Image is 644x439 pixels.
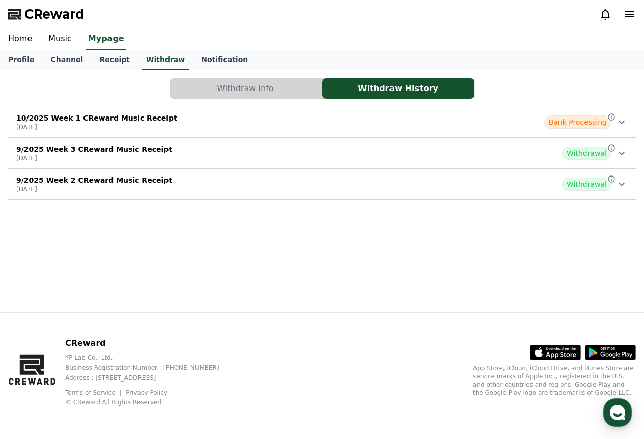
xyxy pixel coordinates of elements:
[16,113,177,123] p: 10/2025 Week 1 CReward Music Receipt
[24,6,85,22] span: CReward
[544,115,611,129] span: Bank Processing
[16,175,172,185] p: 9/2025 Week 2 CReward Music Receipt
[3,323,67,348] a: Home
[131,323,195,348] a: Settings
[151,338,176,346] span: Settings
[91,50,138,70] a: Receipt
[8,6,85,22] a: CReward
[65,389,123,396] a: Terms of Service
[8,107,636,138] button: 10/2025 Week 1 CReward Music Receipt [DATE] Bank Processing
[67,323,131,348] a: Messages
[8,138,636,169] button: 9/2025 Week 3 CReward Music Receipt [DATE] Withdrawal
[8,169,636,200] button: 9/2025 Week 2 CReward Music Receipt [DATE] Withdrawal
[65,354,236,362] p: YP Lab Co., Ltd.
[65,337,236,349] p: CReward
[126,389,167,396] a: Privacy Policy
[85,338,115,346] span: Messages
[42,50,91,70] a: Channel
[26,338,44,346] span: Home
[16,123,177,131] p: [DATE]
[322,78,475,99] a: Withdraw History
[65,398,236,406] p: © CReward All Rights Reserved.
[473,364,636,397] p: App Store, iCloud, iCloud Drive, and iTunes Store are service marks of Apple Inc., registered in ...
[322,78,474,99] button: Withdraw History
[562,178,611,191] span: Withdrawal
[170,78,322,99] button: Withdraw Info
[65,374,236,382] p: Address : [STREET_ADDRESS]
[142,50,189,70] a: Withdraw
[16,185,172,193] p: [DATE]
[65,364,236,372] p: Business Registration Number : [PHONE_NUMBER]
[562,147,611,160] span: Withdrawal
[40,28,80,50] a: Music
[16,144,172,154] p: 9/2025 Week 3 CReward Music Receipt
[86,28,126,50] a: Mypage
[16,154,172,162] p: [DATE]
[193,50,256,70] a: Notification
